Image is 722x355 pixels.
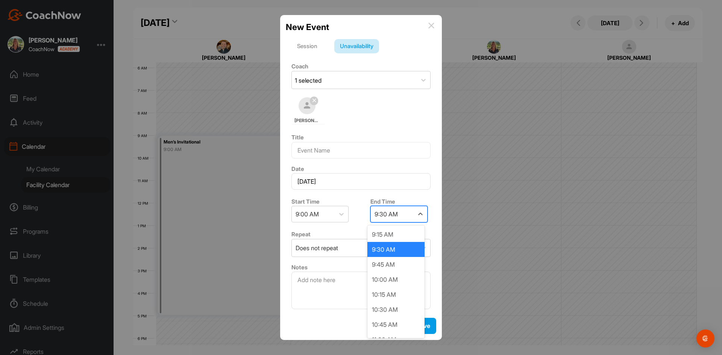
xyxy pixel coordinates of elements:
label: Start Time [291,198,320,205]
input: Event Name [291,142,431,159]
input: Select Date [291,173,431,190]
div: Open Intercom Messenger [696,329,714,347]
label: Title [291,134,304,141]
div: 9:00 AM [296,210,319,219]
label: End Time [370,198,395,205]
div: Session [291,39,323,53]
div: 10:00 AM [367,272,425,287]
div: 10:30 AM [367,302,425,317]
div: Unavailability [334,39,379,53]
img: square_default-ef6cabf814de5a2bf16c804365e32c732080f9872bdf737d349900a9daf73cf9.png [299,97,315,114]
div: Does not repeat [296,243,338,252]
div: 9:30 AM [367,242,425,257]
div: 10:45 AM [367,317,425,332]
label: Coach [291,63,308,70]
label: Repeat [291,231,311,238]
label: Date [291,165,304,172]
div: 9:45 AM [367,257,425,272]
label: Notes [291,264,308,271]
h2: New Event [286,21,329,33]
div: 9:30 AM [375,210,398,219]
img: info [428,23,434,29]
div: 10:15 AM [367,287,425,302]
div: 11:00 AM [367,332,425,347]
div: 1 selected [295,76,322,85]
span: [PERSON_NAME] [294,117,320,124]
div: 9:15 AM [367,227,425,242]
